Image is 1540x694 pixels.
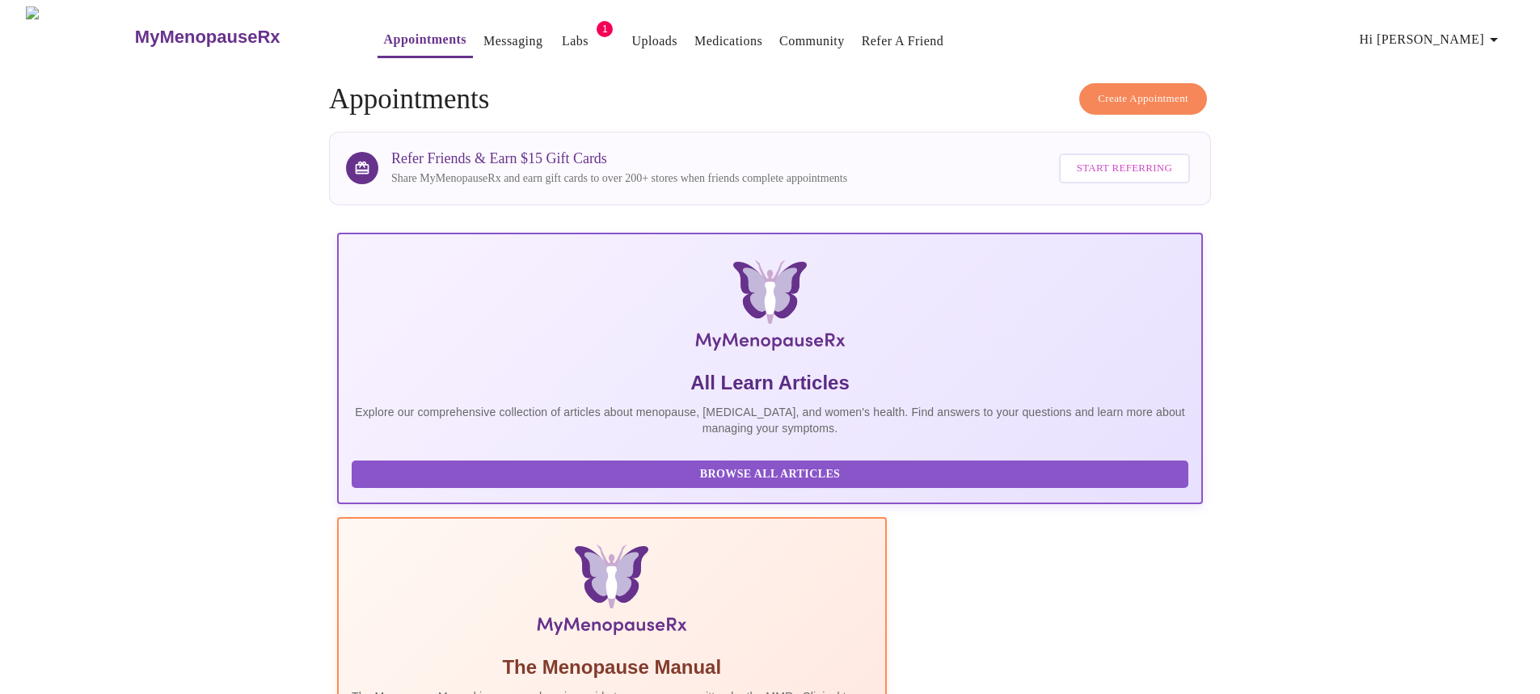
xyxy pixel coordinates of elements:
[1098,90,1188,108] span: Create Appointment
[378,23,473,58] button: Appointments
[1077,159,1172,178] span: Start Referring
[482,260,1058,357] img: MyMenopauseRx Logo
[352,404,1188,436] p: Explore our comprehensive collection of articles about menopause, [MEDICAL_DATA], and women's hea...
[368,465,1172,485] span: Browse All Articles
[1059,154,1190,183] button: Start Referring
[549,25,601,57] button: Labs
[1353,23,1510,56] button: Hi [PERSON_NAME]
[135,27,281,48] h3: MyMenopauseRx
[855,25,951,57] button: Refer a Friend
[133,9,344,65] a: MyMenopauseRx
[688,25,769,57] button: Medications
[1079,83,1207,115] button: Create Appointment
[694,30,762,53] a: Medications
[352,461,1188,489] button: Browse All Articles
[625,25,684,57] button: Uploads
[631,30,677,53] a: Uploads
[562,30,589,53] a: Labs
[773,25,851,57] button: Community
[329,83,1211,116] h4: Appointments
[483,30,542,53] a: Messaging
[352,466,1192,480] a: Browse All Articles
[1360,28,1504,51] span: Hi [PERSON_NAME]
[1055,145,1194,191] a: Start Referring
[352,654,872,680] h5: The Menopause Manual
[352,370,1188,396] h5: All Learn Articles
[434,545,789,641] img: Menopause Manual
[391,150,847,167] h3: Refer Friends & Earn $15 Gift Cards
[597,21,613,37] span: 1
[26,6,133,67] img: MyMenopauseRx Logo
[477,25,549,57] button: Messaging
[862,30,944,53] a: Refer a Friend
[384,28,466,51] a: Appointments
[779,30,845,53] a: Community
[391,170,847,187] p: Share MyMenopauseRx and earn gift cards to over 200+ stores when friends complete appointments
